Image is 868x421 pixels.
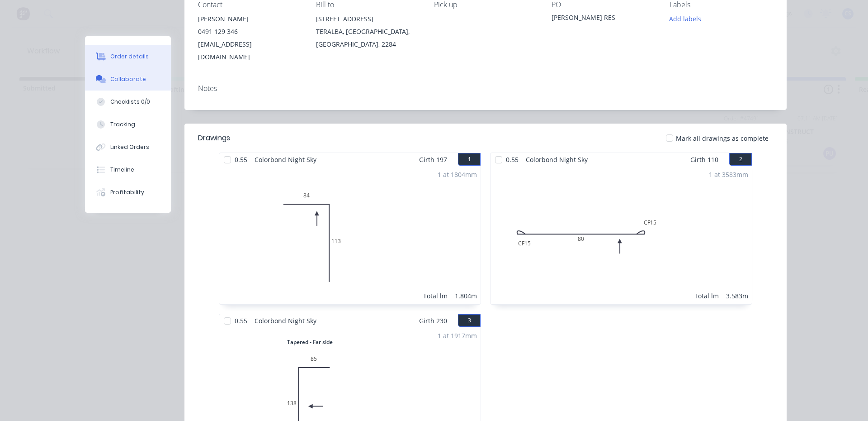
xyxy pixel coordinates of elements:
[85,68,171,91] button: Collaborate
[198,13,302,25] div: [PERSON_NAME]
[455,291,477,301] div: 1.804m
[670,0,773,9] div: Labels
[316,0,420,9] div: Bill to
[694,291,719,301] div: Total lm
[726,291,748,301] div: 3.583m
[419,153,447,166] span: Girth 197
[198,38,302,63] div: [EMAIL_ADDRESS][DOMAIN_NAME]
[665,13,706,25] button: Add labels
[251,314,320,327] span: Colorbond Night Sky
[110,188,144,196] div: Profitability
[438,170,477,179] div: 1 at 1804mm
[231,153,251,166] span: 0.55
[709,170,748,179] div: 1 at 3583mm
[219,166,481,304] div: 0841131 at 1804mmTotal lm1.804m
[85,113,171,136] button: Tracking
[423,291,448,301] div: Total lm
[198,133,230,144] div: Drawings
[502,153,522,166] span: 0.55
[110,75,146,83] div: Collaborate
[458,314,481,327] button: 3
[316,13,420,51] div: [STREET_ADDRESS]TERALBA, [GEOGRAPHIC_DATA], [GEOGRAPHIC_DATA], 2284
[729,153,752,166] button: 2
[198,84,773,93] div: Notes
[198,25,302,38] div: 0491 129 346
[85,158,171,181] button: Timeline
[198,13,302,63] div: [PERSON_NAME]0491 129 346[EMAIL_ADDRESS][DOMAIN_NAME]
[316,25,420,51] div: TERALBA, [GEOGRAPHIC_DATA], [GEOGRAPHIC_DATA], 2284
[458,153,481,166] button: 1
[231,314,251,327] span: 0.55
[85,45,171,68] button: Order details
[85,181,171,204] button: Profitability
[110,120,135,129] div: Tracking
[251,153,320,166] span: Colorbond Night Sky
[690,153,718,166] span: Girth 110
[85,91,171,113] button: Checklists 0/0
[676,134,769,143] span: Mark all drawings as complete
[110,98,150,106] div: Checklists 0/0
[198,0,302,9] div: Contact
[316,13,420,25] div: [STREET_ADDRESS]
[419,314,447,327] span: Girth 230
[110,143,149,151] div: Linked Orders
[438,331,477,340] div: 1 at 1917mm
[522,153,591,166] span: Colorbond Night Sky
[434,0,538,9] div: Pick up
[110,166,134,174] div: Timeline
[85,136,171,158] button: Linked Orders
[552,13,655,25] div: [PERSON_NAME] RES
[110,53,149,61] div: Order details
[491,166,752,304] div: 0CF15CF15801 at 3583mmTotal lm3.583m
[552,0,655,9] div: PO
